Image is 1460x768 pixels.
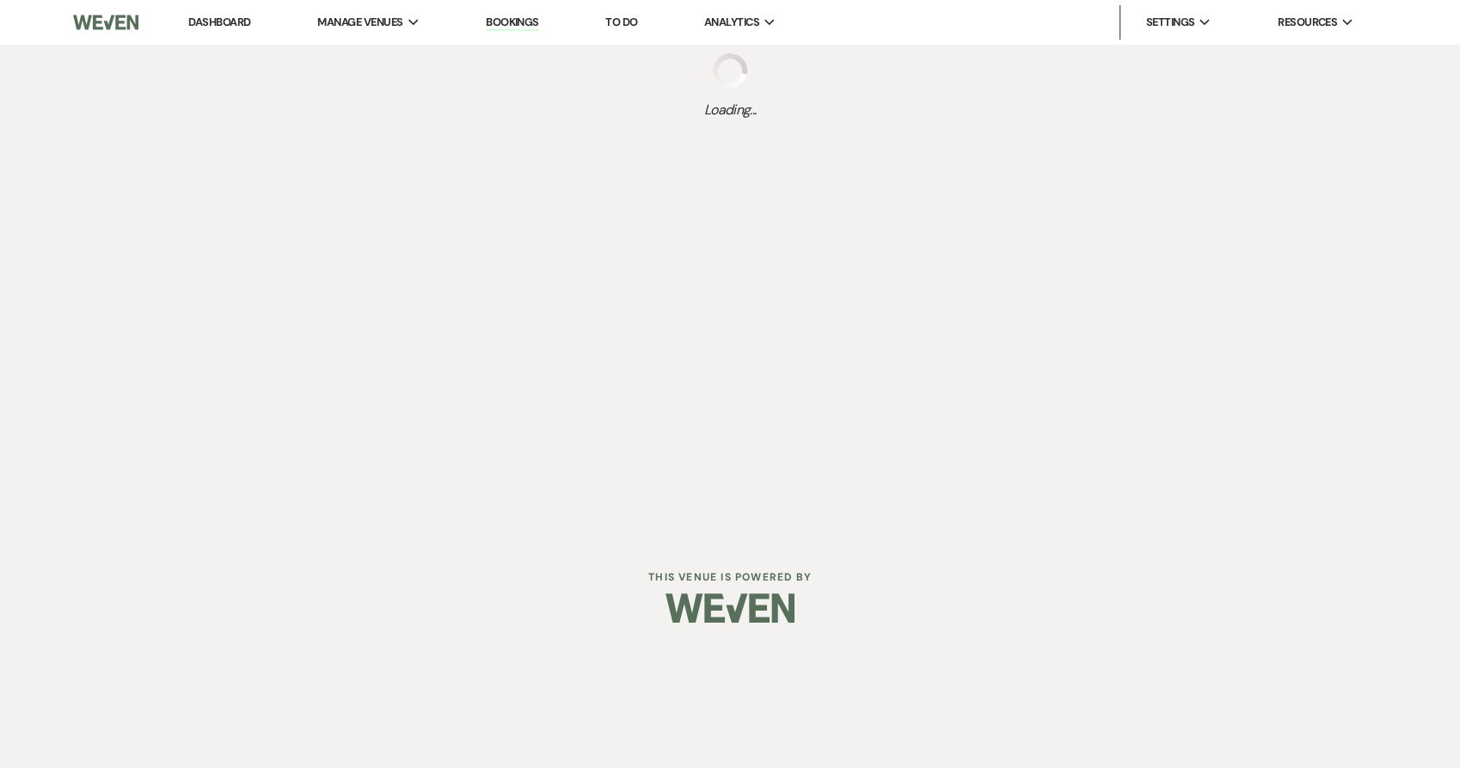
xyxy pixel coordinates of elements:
[713,53,747,88] img: loading spinner
[486,15,539,31] a: Bookings
[704,100,757,120] span: Loading...
[317,14,402,31] span: Manage Venues
[188,15,250,29] a: Dashboard
[605,15,637,29] a: To Do
[1146,14,1195,31] span: Settings
[704,14,759,31] span: Analytics
[666,578,794,638] img: Weven Logo
[1278,14,1337,31] span: Resources
[73,4,138,40] img: Weven Logo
